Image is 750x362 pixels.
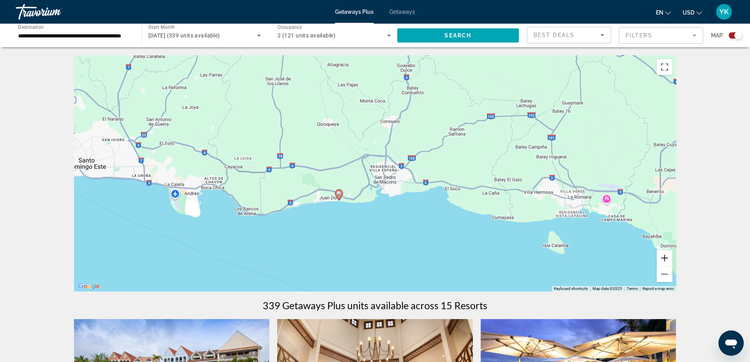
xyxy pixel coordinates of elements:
button: Zoom out [657,266,672,282]
button: Change language [656,7,671,18]
a: Getaways Plus [335,9,374,15]
a: Getaways [389,9,415,15]
span: Best Deals [533,32,574,38]
span: Map [711,30,723,41]
a: Terms (opens in new tab) [627,286,638,291]
a: Report a map error [643,286,674,291]
span: Search [444,32,471,39]
iframe: Button to launch messaging window [719,330,744,356]
button: Search [397,28,519,43]
span: Occupancy [278,24,302,30]
span: USD [683,9,694,16]
button: Toggle fullscreen view [657,59,672,75]
img: Google [76,281,102,291]
button: Keyboard shortcuts [554,286,588,291]
span: [DATE] (339 units available) [148,32,220,39]
span: YK [719,8,729,16]
a: Travorium [16,2,94,22]
a: Open this area in Google Maps (opens a new window) [76,281,102,291]
button: Change currency [683,7,702,18]
span: 2 (121 units available) [278,32,335,39]
span: Destination [18,24,44,30]
span: en [656,9,663,16]
span: Start Month [148,24,175,30]
button: Zoom in [657,250,672,266]
mat-select: Sort by [533,30,604,40]
button: Filter [619,27,703,44]
button: User Menu [714,4,734,20]
span: Map data ©2025 [593,286,622,291]
h1: 339 Getaways Plus units available across 15 Resorts [263,299,487,311]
